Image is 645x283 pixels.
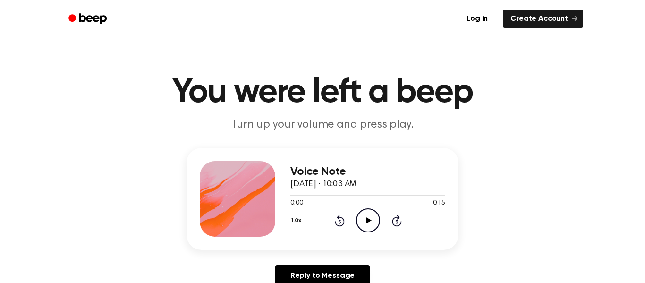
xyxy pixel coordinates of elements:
span: 0:00 [290,198,303,208]
h1: You were left a beep [81,76,564,110]
p: Turn up your volume and press play. [141,117,504,133]
span: 0:15 [433,198,445,208]
button: 1.0x [290,213,305,229]
span: [DATE] · 10:03 AM [290,180,356,189]
h3: Voice Note [290,165,445,178]
a: Beep [62,10,115,28]
a: Log in [457,8,497,30]
a: Create Account [503,10,583,28]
